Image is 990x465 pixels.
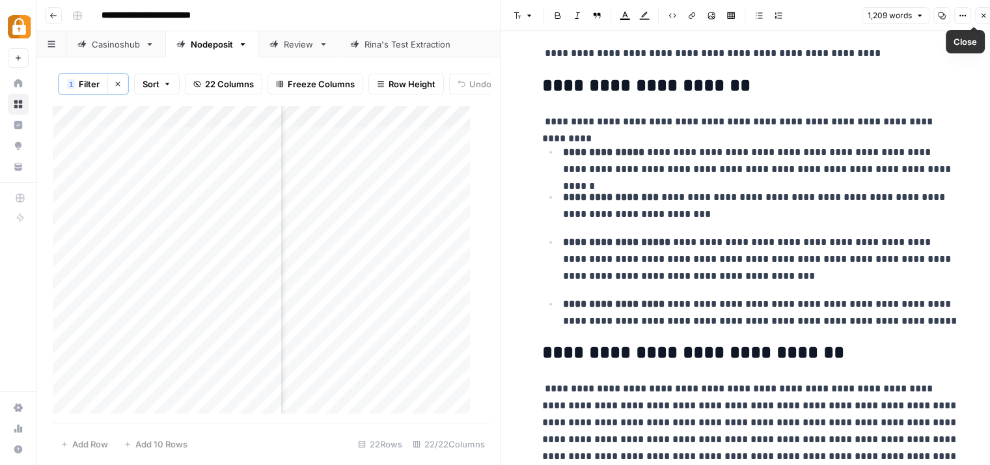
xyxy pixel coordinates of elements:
button: Add Row [53,434,116,455]
div: Casinoshub [92,38,140,51]
a: Usage [8,418,29,439]
button: 1Filter [59,74,107,94]
a: Insights [8,115,29,135]
div: Close [954,35,977,48]
div: 22/22 Columns [407,434,490,455]
span: Freeze Columns [288,77,355,91]
div: [PERSON_NAME]'s Test Extraction [364,38,505,51]
div: 1 [67,79,75,89]
div: Nodeposit [191,38,233,51]
span: Add 10 Rows [135,438,187,451]
div: Review [284,38,314,51]
span: Row Height [389,77,435,91]
a: Opportunities [8,135,29,156]
span: 1,209 words [868,10,912,21]
button: Undo [449,74,500,94]
button: Workspace: Adzz [8,10,29,43]
span: Sort [143,77,159,91]
a: Browse [8,94,29,115]
button: 22 Columns [185,74,262,94]
span: Filter [79,77,100,91]
a: Settings [8,397,29,418]
span: 1 [69,79,73,89]
button: Freeze Columns [268,74,363,94]
a: Your Data [8,156,29,177]
button: Help + Support [8,439,29,460]
a: Home [8,73,29,94]
span: Add Row [72,438,108,451]
a: Nodeposit [165,31,258,57]
button: 1,209 words [862,7,929,24]
div: 22 Rows [353,434,407,455]
a: Review [258,31,339,57]
a: [PERSON_NAME]'s Test Extraction [339,31,530,57]
button: Row Height [368,74,444,94]
img: Adzz Logo [8,15,31,38]
span: 22 Columns [205,77,254,91]
span: Undo [469,77,491,91]
button: Add 10 Rows [116,434,195,455]
a: Casinoshub [66,31,165,57]
button: Sort [134,74,180,94]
